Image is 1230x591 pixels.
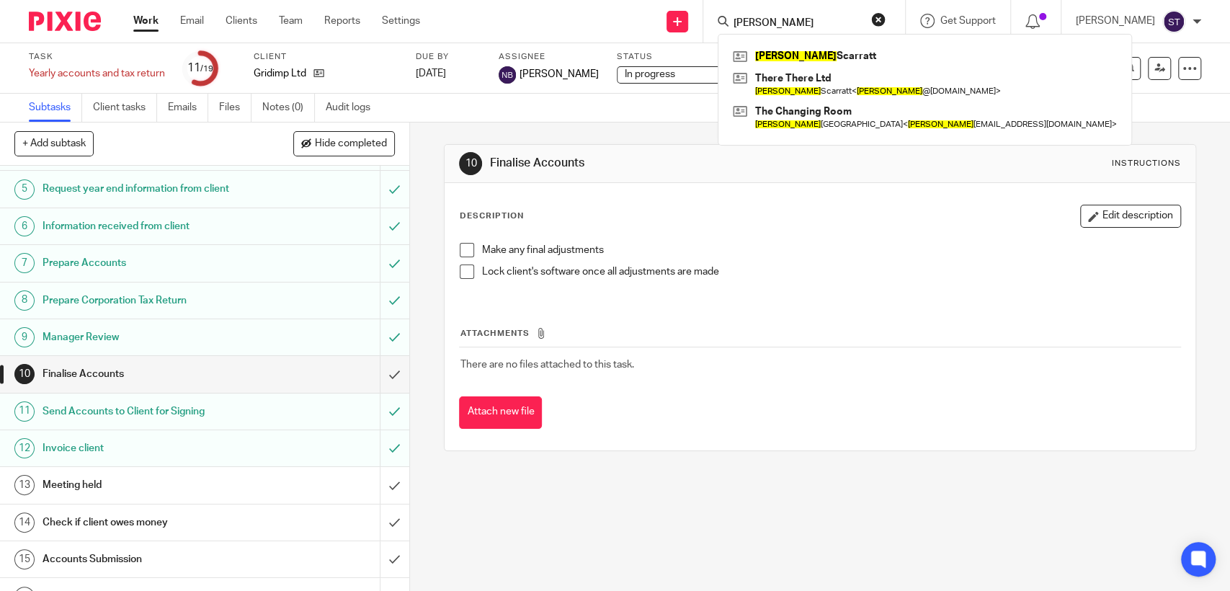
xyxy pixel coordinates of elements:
button: Clear [871,12,886,27]
a: Audit logs [326,94,381,122]
h1: Prepare Accounts [43,252,258,274]
div: 12 [14,438,35,458]
a: Settings [382,14,420,28]
div: 8 [14,290,35,311]
img: svg%3E [1162,10,1185,33]
h1: Send Accounts to Client for Signing [43,401,258,422]
h1: Accounts Submission [43,548,258,570]
span: There are no files attached to this task. [460,360,633,370]
h1: Manager Review [43,326,258,348]
h1: Information received from client [43,215,258,237]
div: 10 [14,364,35,384]
label: Client [254,51,398,63]
div: Yearly accounts and tax return [29,66,165,81]
h1: Meeting held [43,474,258,496]
div: Instructions [1112,158,1181,169]
span: Hide completed [315,138,387,150]
div: 15 [14,549,35,569]
h1: Prepare Corporation Tax Return [43,290,258,311]
div: 9 [14,327,35,347]
p: Lock client's software once all adjustments are made [481,265,1180,279]
div: 6 [14,216,35,236]
label: Task [29,51,165,63]
img: svg%3E [499,66,516,84]
a: Emails [168,94,208,122]
p: [PERSON_NAME] [1076,14,1155,28]
h1: Request year end information from client [43,178,258,200]
h1: Finalise Accounts [43,363,258,385]
h1: Check if client owes money [43,512,258,533]
span: Attachments [460,329,529,337]
a: Reports [324,14,360,28]
a: Notes (0) [262,94,315,122]
a: Subtasks [29,94,82,122]
label: Status [617,51,761,63]
h1: Finalise Accounts [490,156,851,171]
a: Work [133,14,159,28]
span: In progress [625,69,675,79]
a: Email [180,14,204,28]
div: 7 [14,253,35,273]
a: Files [219,94,251,122]
span: Get Support [940,16,996,26]
label: Due by [416,51,481,63]
a: Team [279,14,303,28]
button: Attach new file [459,396,542,429]
div: 10 [459,152,482,175]
input: Search [732,17,862,30]
h1: Invoice client [43,437,258,459]
div: 5 [14,179,35,200]
a: Clients [226,14,257,28]
label: Assignee [499,51,599,63]
a: Client tasks [93,94,157,122]
div: 14 [14,512,35,533]
button: Edit description [1080,205,1181,228]
div: 11 [14,401,35,422]
button: + Add subtask [14,131,94,156]
img: Pixie [29,12,101,31]
span: [DATE] [416,68,446,79]
div: 13 [14,475,35,495]
small: /19 [200,65,213,73]
span: [PERSON_NAME] [520,67,599,81]
button: Hide completed [293,131,395,156]
p: Description [459,210,523,222]
p: Gridimp Ltd [254,66,306,81]
p: Make any final adjustments [481,243,1180,257]
div: 11 [187,60,213,76]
